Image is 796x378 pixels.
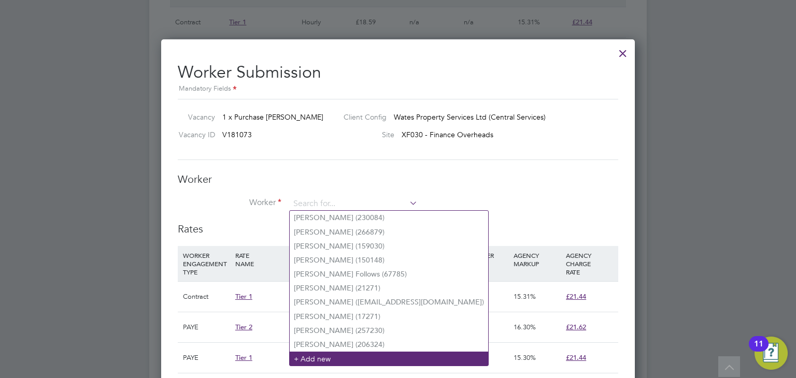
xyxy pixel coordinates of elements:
[290,281,488,295] li: [PERSON_NAME] (21271)
[290,225,488,239] li: [PERSON_NAME] (266879)
[178,83,618,95] div: Mandatory Fields
[178,222,618,236] h3: Rates
[174,130,215,139] label: Vacancy ID
[178,197,281,208] label: Worker
[290,253,488,267] li: [PERSON_NAME] (150148)
[563,246,616,281] div: AGENCY CHARGE RATE
[335,130,394,139] label: Site
[335,112,387,122] label: Client Config
[755,337,788,370] button: Open Resource Center, 11 new notifications
[180,282,233,312] div: Contract
[235,323,252,331] span: Tier 2
[222,130,252,139] span: V181073
[514,353,536,362] span: 15.30%
[511,246,563,273] div: AGENCY MARKUP
[290,324,488,338] li: [PERSON_NAME] (257230)
[566,292,586,301] span: £21.44
[222,112,323,122] span: 1 x Purchase [PERSON_NAME]
[180,343,233,373] div: PAYE
[290,267,488,281] li: [PERSON_NAME] Follows (67785)
[566,323,586,331] span: £21.62
[290,352,488,366] li: + Add new
[178,54,618,95] h2: Worker Submission
[233,246,302,273] div: RATE NAME
[394,112,546,122] span: Wates Property Services Ltd (Central Services)
[290,239,488,253] li: [PERSON_NAME] (159030)
[180,312,233,342] div: PAYE
[180,246,233,281] div: WORKER ENGAGEMENT TYPE
[178,172,618,186] h3: Worker
[290,196,418,212] input: Search for...
[290,211,488,225] li: [PERSON_NAME] (230084)
[514,323,536,331] span: 16.30%
[754,344,763,357] div: 11
[290,338,488,352] li: [PERSON_NAME] (206324)
[514,292,536,301] span: 15.31%
[235,292,252,301] span: Tier 1
[235,353,252,362] span: Tier 1
[174,112,215,122] label: Vacancy
[402,130,493,139] span: XF030 - Finance Overheads
[566,353,586,362] span: £21.44
[290,295,488,309] li: [PERSON_NAME] ([EMAIL_ADDRESS][DOMAIN_NAME])
[290,310,488,324] li: [PERSON_NAME] (17271)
